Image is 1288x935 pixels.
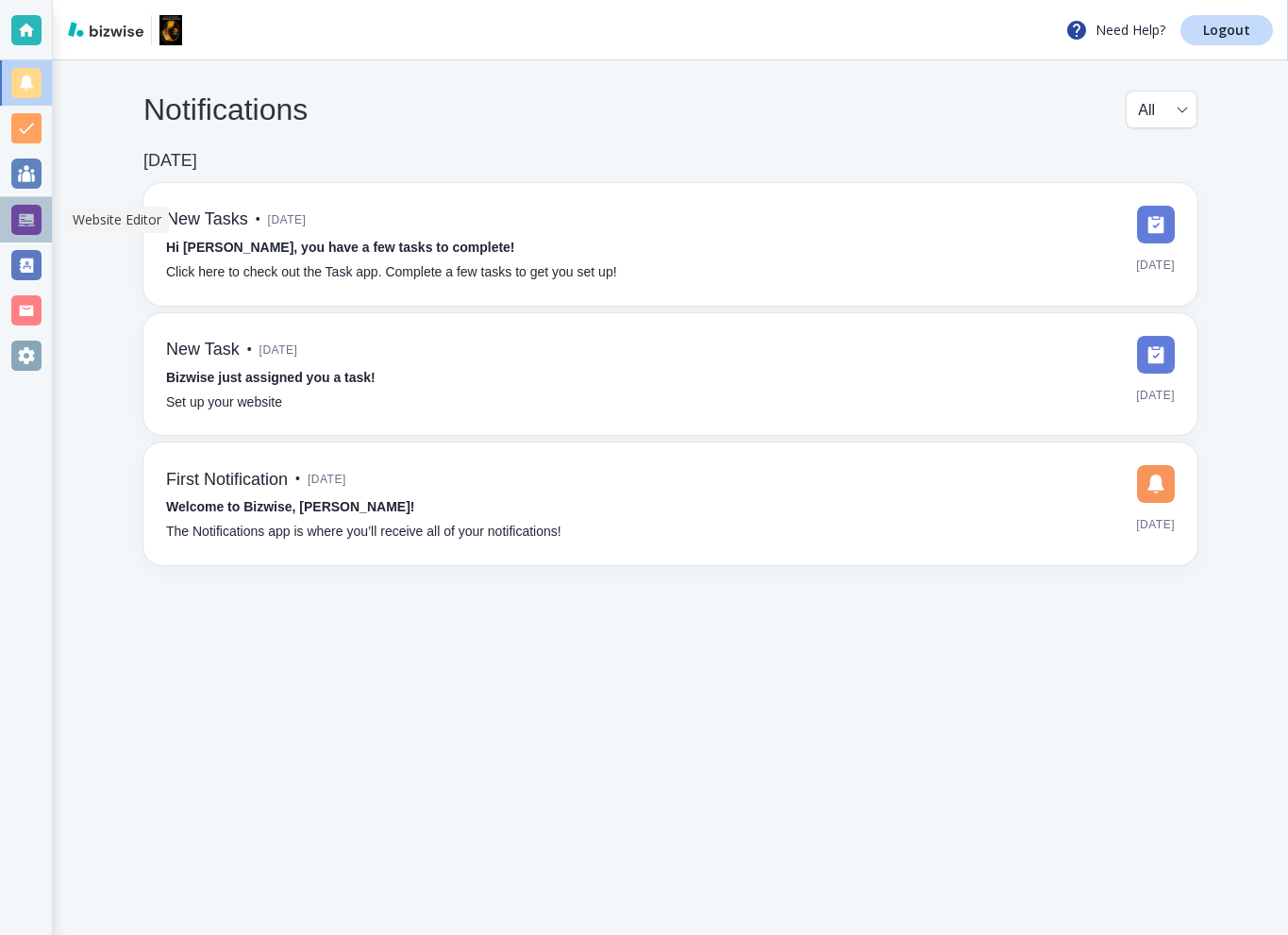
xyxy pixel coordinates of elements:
h4: Notifications [143,92,308,127]
a: Logout [1180,15,1273,45]
span: [DATE] [268,206,307,234]
img: DashboardSidebarTasks.svg [1137,336,1175,374]
p: Click here to check out the Task app. Complete a few tasks to get you set up! [166,262,617,283]
div: All [1138,92,1185,127]
img: bizwise [68,22,143,37]
img: DashboardSidebarTasks.svg [1137,206,1175,243]
p: The Notifications app is where you’ll receive all of your notifications! [166,522,561,543]
strong: Hi [PERSON_NAME], you have a few tasks to complete! [166,240,515,255]
strong: Welcome to Bizwise, [PERSON_NAME]! [166,499,414,514]
img: DashboardSidebarNotification.svg [1137,465,1175,503]
p: • [295,469,300,490]
a: New Tasks•[DATE]Hi [PERSON_NAME], you have a few tasks to complete!Click here to check out the Ta... [143,183,1197,306]
span: [DATE] [1136,251,1175,279]
a: New Task•[DATE]Bizwise just assigned you a task!Set up your website[DATE] [143,313,1197,436]
h6: [DATE] [143,151,197,172]
p: • [247,340,252,360]
span: [DATE] [1136,381,1175,409]
h6: First Notification [166,470,288,491]
img: Black Independent Filmmakers Association [159,15,182,45]
p: • [256,209,260,230]
p: Logout [1203,24,1250,37]
span: [DATE] [259,336,298,364]
strong: Bizwise just assigned you a task! [166,370,376,385]
p: Set up your website [166,392,282,413]
h6: New Task [166,340,240,360]
span: [DATE] [308,465,346,493]
span: [DATE] [1136,510,1175,539]
h6: New Tasks [166,209,248,230]
a: First Notification•[DATE]Welcome to Bizwise, [PERSON_NAME]!The Notifications app is where you’ll ... [143,442,1197,565]
p: Need Help? [1065,19,1165,42]
p: Website Editor [73,210,161,229]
